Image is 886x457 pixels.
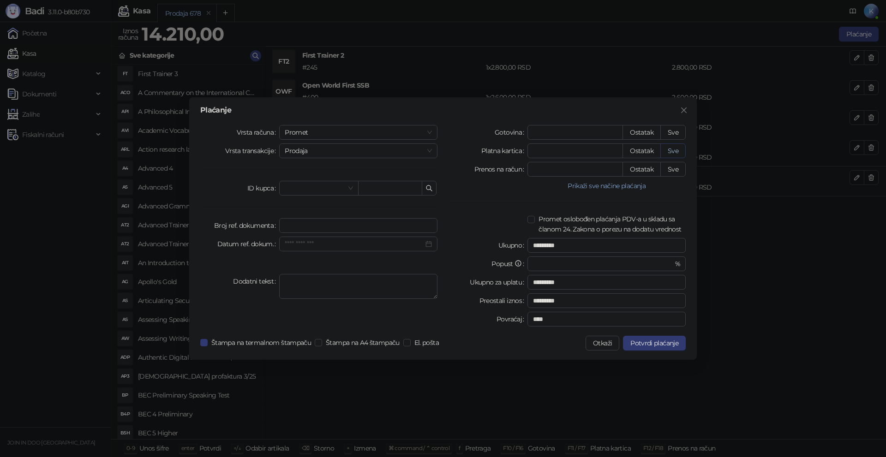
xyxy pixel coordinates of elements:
label: Platna kartica [481,143,527,158]
div: Plaćanje [200,107,686,114]
label: Gotovina [495,125,527,140]
button: Ostatak [623,143,661,158]
label: Ukupno [498,238,528,253]
button: Otkaži [586,336,619,350]
button: Sve [660,143,686,158]
span: Promet oslobođen plaćanja PDV-a u skladu sa članom 24. Zakona o porezu na dodatu vrednost [535,214,686,234]
label: Datum ref. dokum. [217,237,280,251]
label: Povraćaj [497,312,527,326]
label: Prenos na račun [474,162,528,177]
label: Ukupno za uplatu [470,275,527,290]
span: Prodaja [285,144,432,158]
label: Preostali iznos [479,293,528,308]
button: Sve [660,162,686,177]
span: Potvrdi plaćanje [630,339,678,347]
input: Broj ref. dokumenta [279,218,437,233]
span: Promet [285,125,432,139]
span: El. pošta [411,338,443,348]
span: close [680,107,688,114]
button: Potvrdi plaćanje [623,336,686,350]
label: Broj ref. dokumenta [214,218,279,233]
label: ID kupca [247,181,279,196]
button: Ostatak [623,125,661,140]
button: Sve [660,125,686,140]
label: Vrsta računa [237,125,280,140]
span: Zatvori [676,107,691,114]
textarea: Dodatni tekst [279,274,437,299]
button: Close [676,103,691,118]
button: Prikaži sve načine plaćanja [527,180,686,191]
input: Datum ref. dokum. [285,239,424,249]
label: Popust [491,256,527,271]
label: Vrsta transakcije [225,143,280,158]
span: Štampa na A4 štampaču [322,338,403,348]
button: Ostatak [623,162,661,177]
label: Dodatni tekst [233,274,279,289]
span: Štampa na termalnom štampaču [208,338,315,348]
